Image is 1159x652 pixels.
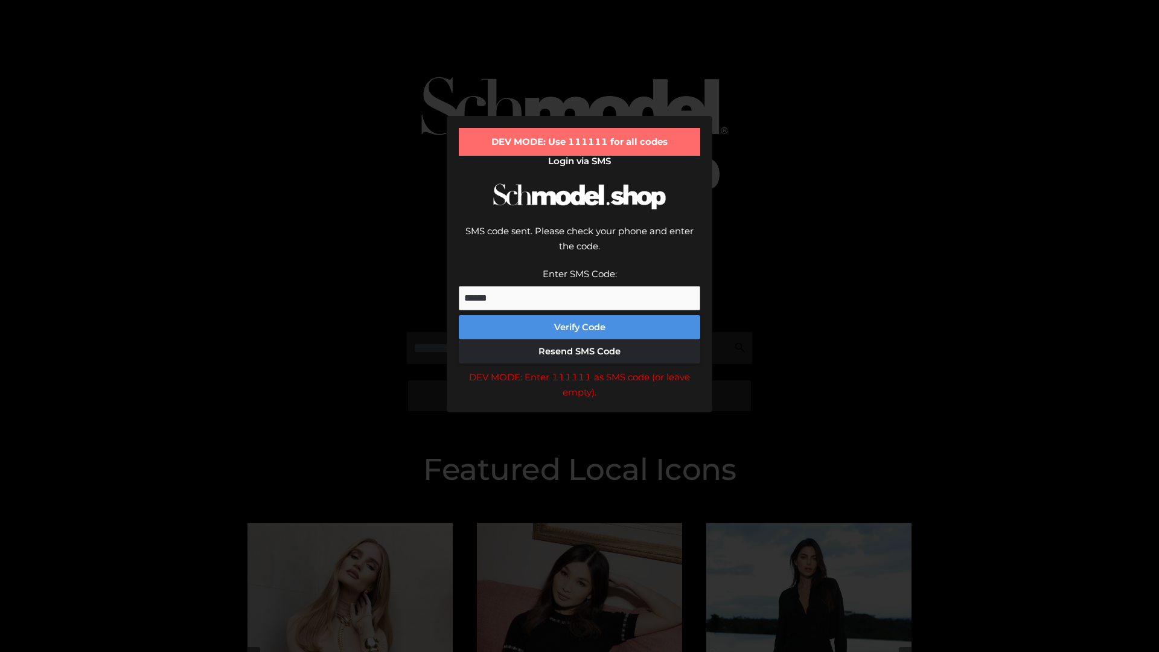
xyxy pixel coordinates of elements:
h2: Login via SMS [459,156,700,167]
div: DEV MODE: Enter 111111 as SMS code (or leave empty). [459,369,700,400]
img: Schmodel Logo [489,173,670,220]
div: DEV MODE: Use 111111 for all codes [459,128,700,156]
button: Resend SMS Code [459,339,700,363]
div: SMS code sent. Please check your phone and enter the code. [459,223,700,266]
button: Verify Code [459,315,700,339]
label: Enter SMS Code: [543,268,617,280]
